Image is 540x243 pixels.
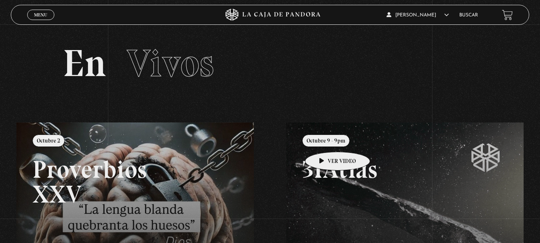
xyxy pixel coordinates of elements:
[127,40,214,86] span: Vivos
[387,13,449,18] span: [PERSON_NAME]
[31,19,50,25] span: Cerrar
[502,10,513,20] a: View your shopping cart
[459,13,478,18] a: Buscar
[34,12,47,17] span: Menu
[63,44,478,82] h2: En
